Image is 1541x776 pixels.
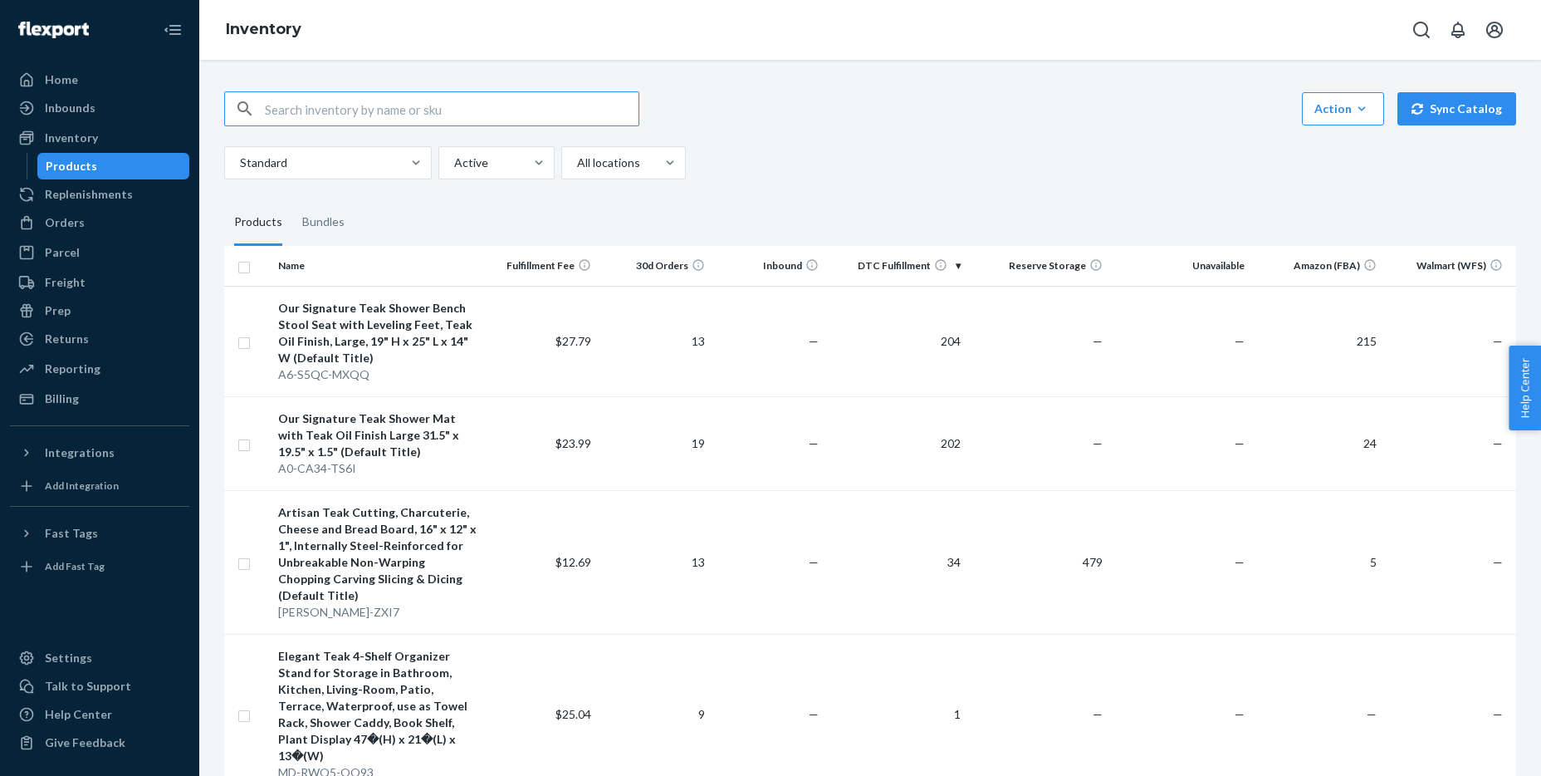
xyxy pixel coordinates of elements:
td: 13 [598,490,712,634]
div: Our Signature Teak Shower Bench Stool Seat with Leveling Feet, Teak Oil Finish, Large, 19" H x 25... [278,300,477,366]
th: Name [272,246,484,286]
span: — [1235,436,1245,450]
span: — [1093,334,1103,348]
span: — [1493,707,1503,721]
button: Talk to Support [10,673,189,700]
th: Inbound [712,246,825,286]
button: Help Center [1509,346,1541,430]
div: Add Fast Tag [45,559,105,573]
button: Integrations [10,440,189,466]
button: Action [1302,92,1384,125]
input: Standard [238,155,240,171]
span: — [1235,555,1245,569]
span: — [1093,707,1103,721]
div: Fast Tags [45,525,98,542]
div: Replenishments [45,186,133,203]
input: Active [453,155,454,171]
a: Home [10,66,189,93]
div: Bundles [302,199,345,246]
input: All locations [575,155,577,171]
th: Walmart (WFS) [1383,246,1516,286]
div: Returns [45,331,89,347]
div: Parcel [45,244,80,261]
a: Returns [10,326,189,352]
span: $23.99 [555,436,591,450]
div: Artisan Teak Cutting, Charcuterie, Cheese and Bread Board, 16" x 12" x 1", Internally Steel-Reinf... [278,504,477,604]
td: 202 [825,396,967,490]
td: 24 [1251,396,1384,490]
div: Action [1314,101,1372,117]
span: — [809,436,819,450]
a: Inbounds [10,95,189,121]
button: Give Feedback [10,729,189,756]
th: Unavailable [1109,246,1251,286]
div: Our Signature Teak Shower Mat with Teak Oil Finish Large 31.5" x 19.5" x 1.5" (Default Title) [278,410,477,460]
td: 215 [1251,286,1384,396]
span: — [1493,555,1503,569]
div: Talk to Support [45,678,131,695]
a: Prep [10,297,189,324]
div: Products [234,199,282,246]
button: Open account menu [1478,13,1511,47]
span: $27.79 [555,334,591,348]
span: $25.04 [555,707,591,721]
input: Search inventory by name or sku [265,92,638,125]
div: Billing [45,390,79,407]
span: — [1367,707,1377,721]
span: — [1235,707,1245,721]
div: Home [45,71,78,88]
button: Open notifications [1441,13,1475,47]
span: — [809,555,819,569]
ol: breadcrumbs [213,6,315,54]
td: 204 [825,286,967,396]
span: — [1493,334,1503,348]
span: $12.69 [555,555,591,569]
div: Give Feedback [45,734,125,751]
button: Open Search Box [1405,13,1438,47]
td: 5 [1251,490,1384,634]
div: Products [46,158,97,174]
div: Integrations [45,444,115,461]
button: Fast Tags [10,520,189,547]
a: Parcel [10,239,189,266]
div: Help Center [45,706,112,723]
button: Sync Catalog [1397,92,1516,125]
div: Orders [45,214,85,231]
div: Inventory [45,130,98,146]
th: Reserve Storage [967,246,1109,286]
iframe: Opens a widget where you can chat to one of our agents [1433,726,1524,768]
a: Reporting [10,356,189,382]
button: Close Navigation [156,13,189,47]
div: Elegant Teak 4-Shelf Organizer Stand for Storage in Bathroom, Kitchen, Living-Room, Patio, Terrac... [278,648,477,764]
a: Settings [10,645,189,671]
span: — [1093,436,1103,450]
div: Inbounds [45,100,95,116]
a: Orders [10,209,189,236]
a: Add Integration [10,473,189,499]
div: Prep [45,302,71,319]
div: Freight [45,274,86,291]
a: Replenishments [10,181,189,208]
th: DTC Fulfillment [825,246,967,286]
span: — [809,707,819,721]
div: A0-CA34-TS6I [278,460,477,477]
div: Settings [45,650,92,666]
a: Add Fast Tag [10,553,189,580]
a: Products [37,153,190,179]
th: Fulfillment Fee [484,246,598,286]
a: Inventory [226,20,301,38]
th: Amazon (FBA) [1251,246,1384,286]
div: Reporting [45,361,100,377]
span: — [809,334,819,348]
td: 13 [598,286,712,396]
td: 34 [825,490,967,634]
span: — [1235,334,1245,348]
div: Add Integration [45,479,119,493]
div: [PERSON_NAME]-ZXI7 [278,604,477,621]
td: 479 [967,490,1109,634]
img: Flexport logo [18,22,89,38]
a: Billing [10,386,189,412]
a: Freight [10,269,189,296]
a: Help Center [10,701,189,728]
